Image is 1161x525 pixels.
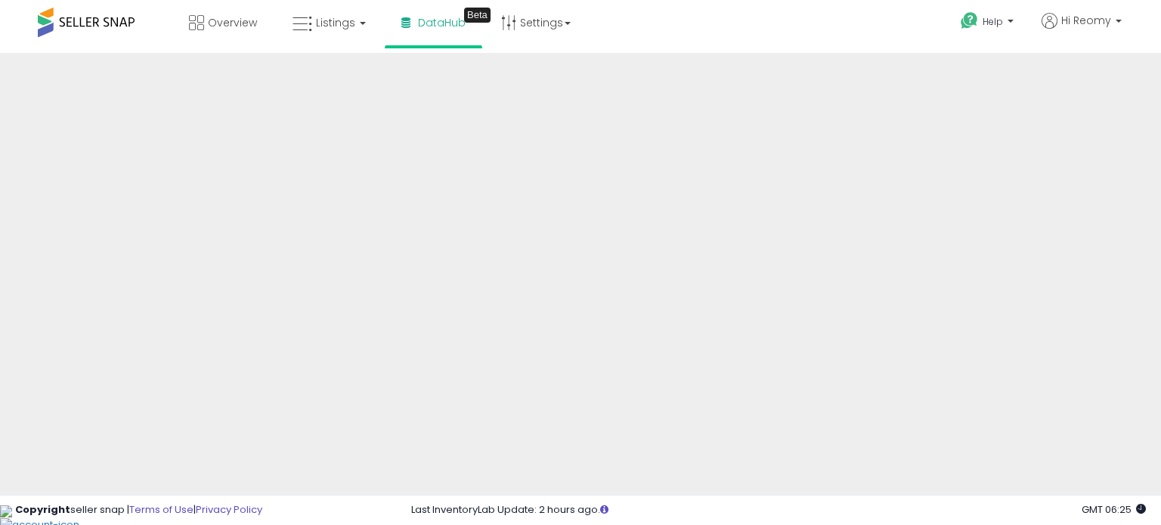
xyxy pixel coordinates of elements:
[983,15,1003,28] span: Help
[960,11,979,30] i: Get Help
[1042,13,1122,47] a: Hi Reomy
[208,15,257,30] span: Overview
[1061,13,1111,28] span: Hi Reomy
[316,15,355,30] span: Listings
[418,15,466,30] span: DataHub
[464,8,491,23] div: Tooltip anchor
